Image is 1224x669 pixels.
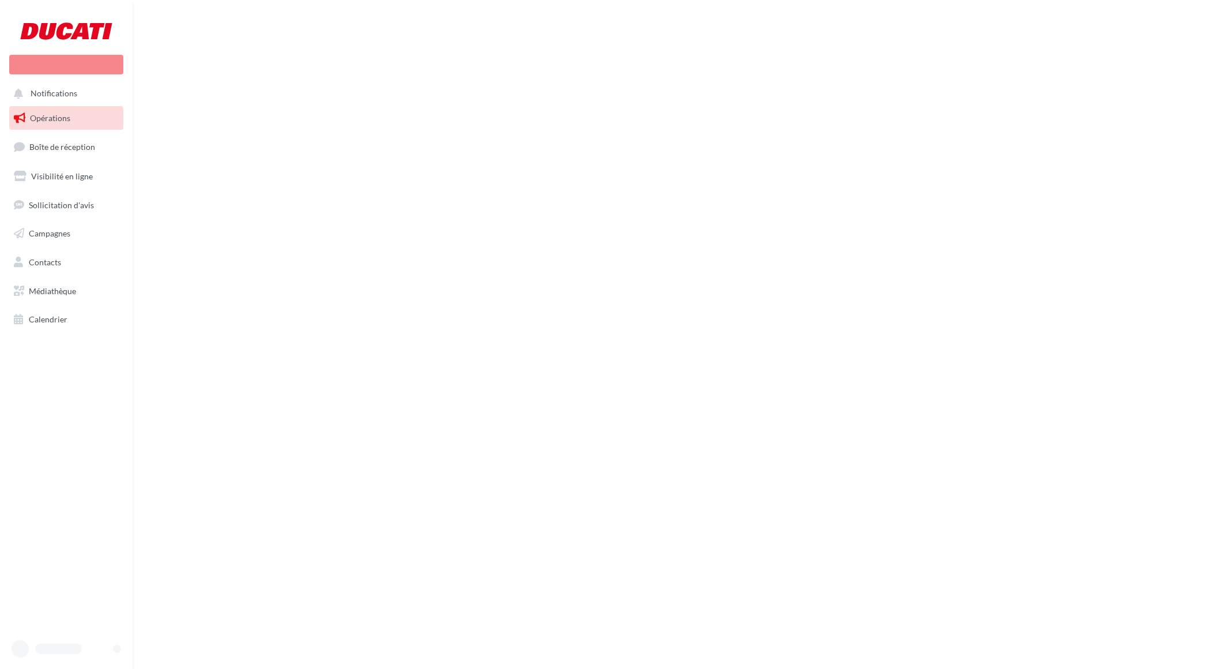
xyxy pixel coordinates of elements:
span: Boîte de réception [29,142,95,152]
span: Médiathèque [29,286,76,296]
span: Visibilité en ligne [31,171,93,181]
span: Contacts [29,257,61,267]
a: Contacts [7,250,126,275]
a: Opérations [7,106,126,130]
span: Campagnes [29,228,70,238]
a: Médiathèque [7,279,126,303]
a: Boîte de réception [7,134,126,159]
div: Nouvelle campagne [9,55,123,74]
a: Calendrier [7,307,126,332]
span: Notifications [31,89,77,99]
span: Calendrier [29,314,67,324]
span: Sollicitation d'avis [29,200,94,209]
a: Visibilité en ligne [7,164,126,189]
a: Campagnes [7,221,126,246]
span: Opérations [30,113,70,123]
a: Sollicitation d'avis [7,193,126,217]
